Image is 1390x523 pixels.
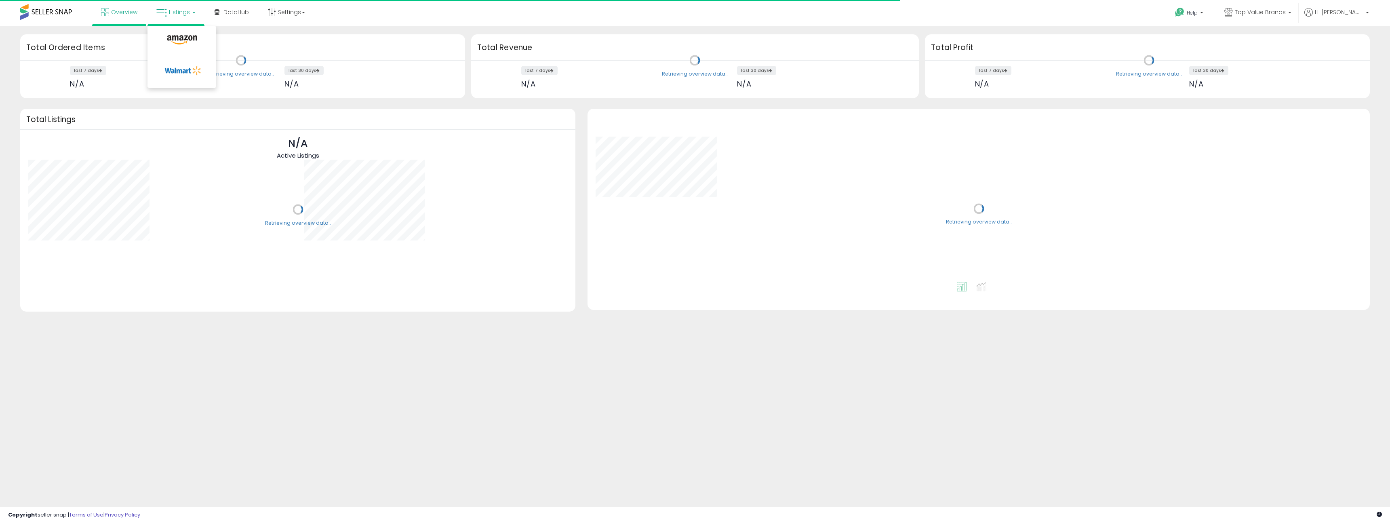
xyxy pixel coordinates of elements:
[223,8,249,16] span: DataHub
[169,8,190,16] span: Listings
[1304,8,1369,26] a: Hi [PERSON_NAME]
[1187,9,1198,16] span: Help
[1315,8,1363,16] span: Hi [PERSON_NAME]
[662,70,728,78] div: Retrieving overview data..
[111,8,137,16] span: Overview
[946,219,1012,226] div: Retrieving overview data..
[1175,7,1185,17] i: Get Help
[1169,1,1211,26] a: Help
[1235,8,1286,16] span: Top Value Brands
[1116,70,1182,78] div: Retrieving overview data..
[208,70,274,78] div: Retrieving overview data..
[265,219,331,227] div: Retrieving overview data..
